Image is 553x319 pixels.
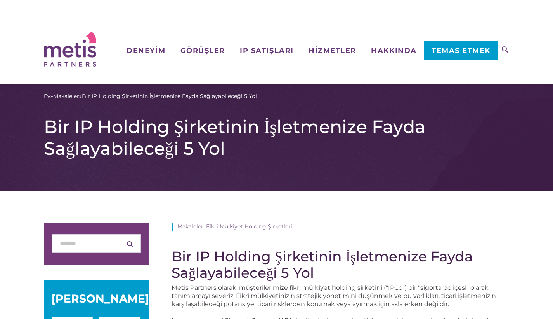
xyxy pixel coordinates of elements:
[371,46,416,55] font: Hakkında
[79,93,82,100] font: »
[50,93,53,100] font: »
[44,92,50,100] a: Ev
[53,93,79,100] font: Makaleler
[52,292,149,305] font: [PERSON_NAME]
[44,93,50,100] font: Ev
[172,248,473,281] font: Bir IP Holding Şirketinin İşletmenize Fayda Sağlayabileceği 5 Yol
[432,46,491,55] font: Temas etmek
[172,284,496,308] font: Metis Partners olarak, müşterilerimize fikri mülkiyet holding şirketini ("IPCo") bir "sigorta pol...
[240,46,293,55] font: IP Satışları
[44,116,426,159] font: Bir IP Holding Şirketinin İşletmenize Fayda Sağlayabileceği 5 Yol
[424,41,498,60] a: Temas etmek
[309,46,356,55] font: Hizmetler
[180,46,225,55] font: Görüşler
[177,223,292,230] font: Makaleler, Fikri Mülkiyet Holding Şirketleri
[127,46,165,55] font: Deneyim
[44,32,96,67] img: Metis Ortakları
[82,93,257,100] font: Bir IP Holding Şirketinin İşletmenize Fayda Sağlayabileceği 5 Yol
[53,92,79,100] a: Makaleler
